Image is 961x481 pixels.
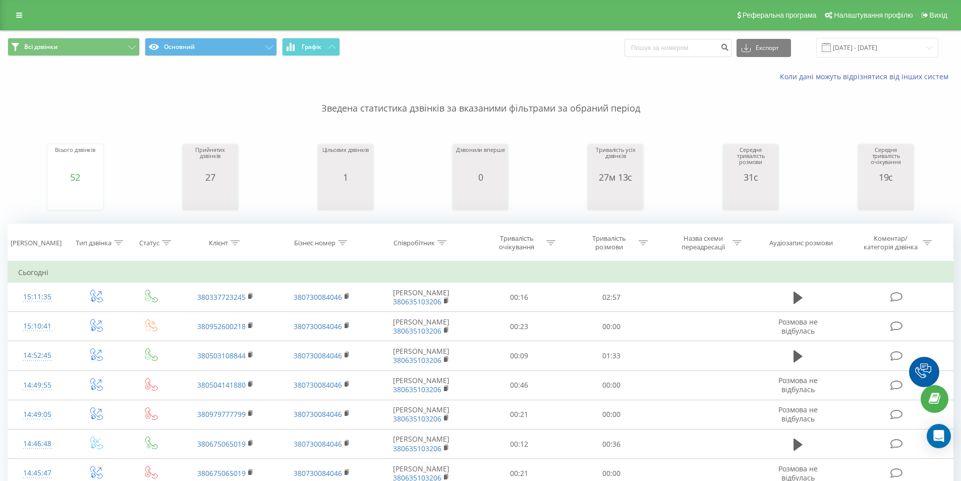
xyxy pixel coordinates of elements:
[197,409,246,419] a: 380979777799
[625,39,731,57] input: Пошук за номером
[370,312,473,341] td: [PERSON_NAME]
[294,380,342,390] a: 380730084046
[294,322,342,331] a: 380730084046
[676,234,730,251] div: Назва схеми переадресації
[370,283,473,312] td: [PERSON_NAME]
[294,439,342,449] a: 380730084046
[8,82,953,115] p: Зведена статистика дзвінків за вказаними фільтрами за обраний період
[197,351,246,360] a: 380503108844
[473,430,566,459] td: 00:12
[393,326,441,336] a: 380635103206
[737,39,791,57] button: Експорт
[473,341,566,370] td: 00:09
[294,409,342,419] a: 380730084046
[590,172,641,182] div: 27м 13с
[566,370,658,400] td: 00:00
[11,239,62,247] div: [PERSON_NAME]
[185,147,236,172] div: Прийнятих дзвінків
[8,38,140,56] button: Всі дзвінки
[393,297,441,306] a: 380635103206
[490,234,544,251] div: Тривалість очікування
[473,400,566,429] td: 00:21
[370,430,473,459] td: [PERSON_NAME]
[294,468,342,478] a: 380730084046
[393,385,441,394] a: 380635103206
[393,414,441,423] a: 380635103206
[18,346,57,365] div: 14:52:45
[780,72,953,81] a: Коли дані можуть відрізнятися вiд інших систем
[18,376,57,395] div: 14:49:55
[55,147,95,172] div: Всього дзвінків
[834,11,913,19] span: Налаштування профілю
[861,172,911,182] div: 19с
[473,312,566,341] td: 00:23
[566,283,658,312] td: 02:57
[322,147,369,172] div: Цільових дзвінків
[197,322,246,331] a: 380952600218
[197,439,246,449] a: 380675065019
[139,239,159,247] div: Статус
[861,147,911,172] div: Середня тривалість очікування
[930,11,947,19] span: Вихід
[590,147,641,172] div: Тривалість усіх дзвінків
[456,147,504,172] div: Дзвонили вперше
[778,405,818,423] span: Розмова не відбулась
[566,430,658,459] td: 00:36
[769,239,833,247] div: Аудіозапис розмови
[18,287,57,307] div: 15:11:35
[322,172,369,182] div: 1
[393,444,441,453] a: 380635103206
[370,400,473,429] td: [PERSON_NAME]
[209,239,228,247] div: Клієнт
[743,11,817,19] span: Реферальна програма
[725,147,776,172] div: Середня тривалість розмови
[302,43,321,50] span: Графік
[778,317,818,336] span: Розмова не відбулась
[393,355,441,365] a: 380635103206
[197,380,246,390] a: 380504141880
[725,172,776,182] div: 31с
[24,43,58,51] span: Всі дзвінки
[566,400,658,429] td: 00:00
[294,292,342,302] a: 380730084046
[778,376,818,394] span: Розмова не відбулась
[566,312,658,341] td: 00:00
[18,405,57,424] div: 14:49:05
[294,351,342,360] a: 380730084046
[197,292,246,302] a: 380337723245
[145,38,277,56] button: Основний
[582,234,636,251] div: Тривалість розмови
[456,172,504,182] div: 0
[393,239,435,247] div: Співробітник
[76,239,111,247] div: Тип дзвінка
[294,239,335,247] div: Бізнес номер
[566,341,658,370] td: 01:33
[473,370,566,400] td: 00:46
[8,262,953,283] td: Сьогодні
[370,341,473,370] td: [PERSON_NAME]
[18,316,57,336] div: 15:10:41
[861,234,920,251] div: Коментар/категорія дзвінка
[282,38,340,56] button: Графік
[55,172,95,182] div: 52
[18,434,57,454] div: 14:46:48
[927,424,951,448] div: Open Intercom Messenger
[473,283,566,312] td: 00:16
[185,172,236,182] div: 27
[370,370,473,400] td: [PERSON_NAME]
[197,468,246,478] a: 380675065019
